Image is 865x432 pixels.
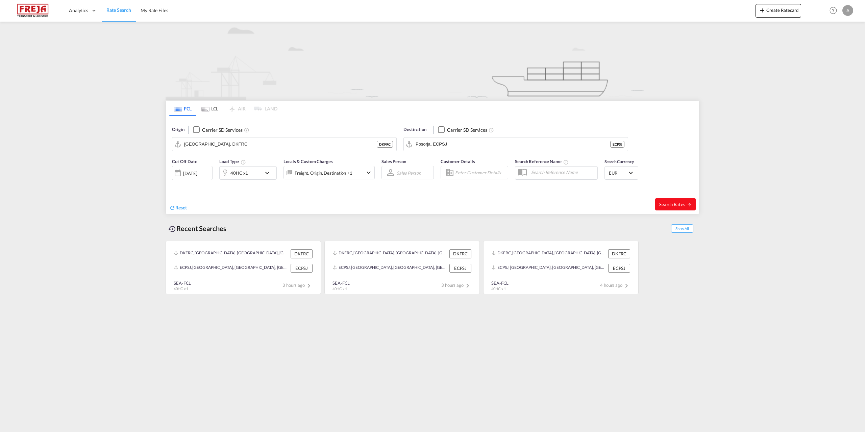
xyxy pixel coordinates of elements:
md-icon: icon-arrow-right [687,202,692,207]
span: Load Type [219,159,246,164]
div: DKFRC [377,141,393,148]
md-icon: icon-chevron-down [365,169,373,177]
span: EUR [609,170,628,176]
span: Search Currency [604,159,634,164]
div: DKFRC [449,249,471,258]
md-checkbox: Checkbox No Ink [193,126,242,133]
div: Freight Origin Destination Factory Stuffingicon-chevron-down [283,166,375,179]
div: ECPSJ [610,141,624,148]
span: Cut Off Date [172,159,197,164]
md-select: Select Currency: € EUREuro [608,168,635,178]
img: new-FCL.png [166,22,699,100]
span: Destination [403,126,426,133]
button: Search Ratesicon-arrow-right [655,198,696,210]
span: Rate Search [106,7,131,13]
span: Customer Details [441,159,475,164]
div: Carrier SD Services [447,127,487,133]
span: Help [827,5,839,16]
div: Help [827,5,842,17]
span: 3 hours ago [282,282,313,288]
recent-search-card: DKFRC, [GEOGRAPHIC_DATA], [GEOGRAPHIC_DATA], [GEOGRAPHIC_DATA], [GEOGRAPHIC_DATA] DKFRCECPSJ, [GE... [166,241,321,294]
div: Carrier SD Services [202,127,242,133]
div: DKFRC, Fredericia, Denmark, Northern Europe, Europe [333,249,448,258]
div: Recent Searches [166,221,229,236]
input: Search Reference Name [528,167,597,177]
md-datepicker: Select [172,179,177,188]
span: Analytics [69,7,88,14]
span: 3 hours ago [441,282,472,288]
md-icon: icon-backup-restore [168,225,176,233]
div: Origin Checkbox No InkUnchecked: Search for CY (Container Yard) services for all selected carrier... [166,116,699,214]
div: ECPSJ, Posorja, Ecuador, South America, Americas [333,264,448,273]
div: ECPSJ [608,264,630,273]
md-input-container: Fredericia, DKFRC [172,137,396,151]
div: ECPSJ [449,264,471,273]
recent-search-card: DKFRC, [GEOGRAPHIC_DATA], [GEOGRAPHIC_DATA], [GEOGRAPHIC_DATA], [GEOGRAPHIC_DATA] DKFRCECPSJ, [GE... [324,241,480,294]
button: icon-plus 400-fgCreate Ratecard [756,4,801,18]
span: 4 hours ago [600,282,631,288]
div: ECPSJ, Posorja, Ecuador, South America, Americas [492,264,607,273]
span: 40HC x 1 [174,286,188,291]
md-checkbox: Checkbox No Ink [438,126,487,133]
md-select: Sales Person [396,168,422,178]
md-pagination-wrapper: Use the left and right arrow keys to navigate between tabs [169,101,277,116]
md-icon: icon-chevron-right [305,282,313,290]
span: Search Reference Name [515,159,569,164]
span: Show All [671,224,693,233]
md-icon: icon-chevron-right [622,282,631,290]
div: ECPSJ, Posorja, Ecuador, South America, Americas [174,264,289,273]
div: 40HC x1icon-chevron-down [219,166,277,180]
md-icon: icon-chevron-right [464,282,472,290]
div: DKFRC, Fredericia, Denmark, Northern Europe, Europe [174,249,289,258]
div: [DATE] [172,166,213,180]
div: DKFRC, Fredericia, Denmark, Northern Europe, Europe [492,249,607,258]
span: Reset [175,205,187,210]
md-icon: Unchecked: Search for CY (Container Yard) services for all selected carriers.Checked : Search for... [489,127,494,133]
md-icon: Your search will be saved by the below given name [563,159,569,165]
div: ECPSJ [291,264,313,273]
md-tab-item: FCL [169,101,196,116]
div: SEA-FCL [491,280,509,286]
md-icon: Unchecked: Search for CY (Container Yard) services for all selected carriers.Checked : Search for... [244,127,249,133]
span: Origin [172,126,184,133]
div: DKFRC [291,249,313,258]
md-icon: icon-chevron-down [263,169,275,177]
div: Freight Origin Destination Factory Stuffing [295,168,352,178]
md-tab-item: LCL [196,101,223,116]
md-icon: Select multiple loads to view rates [241,159,246,165]
div: icon-refreshReset [169,204,187,212]
div: [DATE] [183,170,197,176]
span: My Rate Files [141,7,168,13]
div: DKFRC [608,249,630,258]
md-icon: icon-plus 400-fg [758,6,766,14]
input: Search by Port [416,139,610,149]
span: Sales Person [381,159,406,164]
span: 40HC x 1 [332,286,347,291]
span: 40HC x 1 [491,286,506,291]
input: Enter Customer Details [455,168,506,178]
div: SEA-FCL [332,280,350,286]
span: Search Rates [659,202,692,207]
recent-search-card: DKFRC, [GEOGRAPHIC_DATA], [GEOGRAPHIC_DATA], [GEOGRAPHIC_DATA], [GEOGRAPHIC_DATA] DKFRCECPSJ, [GE... [483,241,639,294]
div: A [842,5,853,16]
div: SEA-FCL [174,280,191,286]
md-icon: icon-refresh [169,205,175,211]
input: Search by Port [184,139,377,149]
div: 40HC x1 [230,168,248,178]
span: Locals & Custom Charges [283,159,333,164]
md-input-container: Posorja, ECPSJ [404,137,628,151]
img: 586607c025bf11f083711d99603023e7.png [10,3,56,18]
